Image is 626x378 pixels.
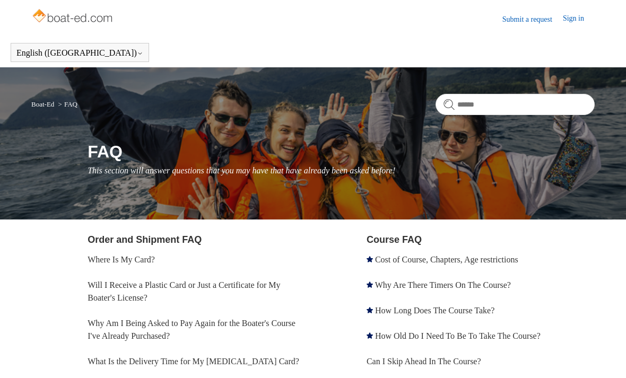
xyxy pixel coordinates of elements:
[563,13,595,25] a: Sign in
[88,164,595,177] p: This section will answer questions that you may have that have already been asked before!
[16,48,143,58] button: English ([GEOGRAPHIC_DATA])
[88,319,295,340] a: Why Am I Being Asked to Pay Again for the Boater's Course I've Already Purchased?
[367,357,481,366] a: Can I Skip Ahead In The Course?
[56,100,77,108] li: FAQ
[367,332,373,339] svg: Promoted article
[502,14,563,25] a: Submit a request
[367,282,373,288] svg: Promoted article
[375,280,511,289] a: Why Are There Timers On The Course?
[88,357,299,366] a: What Is the Delivery Time for My [MEDICAL_DATA] Card?
[88,234,202,245] a: Order and Shipment FAQ
[88,280,280,302] a: Will I Receive a Plastic Card or Just a Certificate for My Boater's License?
[88,139,595,164] h1: FAQ
[367,234,422,245] a: Course FAQ
[375,255,518,264] a: Cost of Course, Chapters, Age restrictions
[31,100,54,108] a: Boat-Ed
[375,306,494,315] a: How Long Does The Course Take?
[367,307,373,313] svg: Promoted article
[31,100,56,108] li: Boat-Ed
[436,94,595,115] input: Search
[375,331,541,340] a: How Old Do I Need To Be To Take The Course?
[88,255,155,264] a: Where Is My Card?
[367,256,373,262] svg: Promoted article
[31,6,116,28] img: Boat-Ed Help Center home page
